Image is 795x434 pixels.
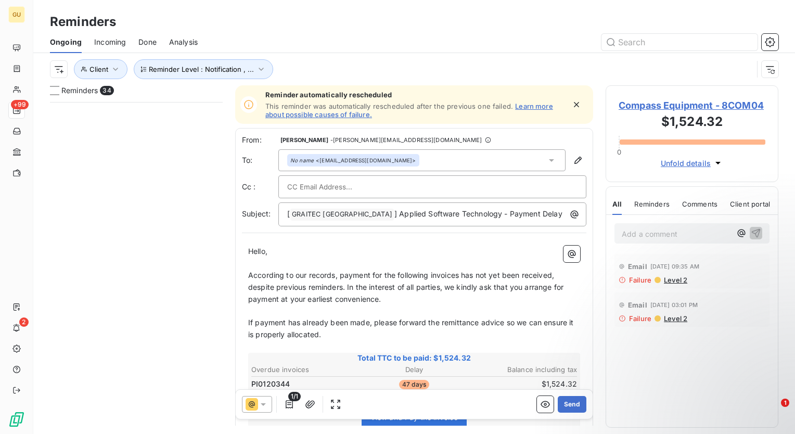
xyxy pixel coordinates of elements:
[265,91,565,99] span: Reminder automatically rescheduled
[290,157,416,164] div: <[EMAIL_ADDRESS][DOMAIN_NAME]>
[251,379,290,389] span: PI0120344
[760,399,785,424] iframe: Intercom live chat
[50,37,82,47] span: Ongoing
[8,6,25,23] div: GU
[19,317,29,327] span: 2
[242,209,271,218] span: Subject:
[663,276,687,284] span: Level 2
[558,396,586,413] button: Send
[248,318,576,339] span: If payment has already been made, please forward the remittance advice so we can ensure it is pro...
[617,148,621,156] span: 0
[469,378,578,390] td: $1,524.32
[287,209,290,218] span: [
[50,102,223,434] div: grid
[619,98,765,112] span: Compass Equipment - 8COM04
[658,157,726,169] button: Unfold details
[469,364,578,375] th: Balance including tax
[138,37,157,47] span: Done
[682,200,717,208] span: Comments
[650,263,699,270] span: [DATE] 09:35 AM
[360,364,468,375] th: Delay
[265,102,513,110] span: This reminder was automatically rescheduled after the previous one failed.
[629,314,651,323] span: Failure
[11,100,29,109] span: +99
[61,85,98,96] span: Reminders
[242,135,278,145] span: From:
[242,155,278,165] label: To:
[100,86,113,95] span: 34
[149,65,254,73] span: Reminder Level : Notification , ...
[394,209,562,218] span: ] Applied Software Technology - Payment Delay
[612,200,622,208] span: All
[629,276,651,284] span: Failure
[74,59,127,79] button: Client
[634,200,669,208] span: Reminders
[399,380,429,389] span: 47 days
[650,302,698,308] span: [DATE] 03:01 PM
[619,112,765,133] h3: $1,524.32
[730,200,770,208] span: Client portal
[248,271,566,303] span: According to our records, payment for the following invoices has not yet been received, despite p...
[628,301,647,309] span: Email
[280,137,328,143] span: [PERSON_NAME]
[781,399,789,407] span: 1
[250,353,579,363] span: Total TTC to be paid: $1,524.32
[663,314,687,323] span: Level 2
[8,411,25,428] img: Logo LeanPay
[601,34,758,50] input: Search
[661,158,711,169] span: Unfold details
[248,247,267,256] span: Hello,
[288,392,301,401] span: 1/1
[50,12,116,31] h3: Reminders
[290,157,314,164] em: No name
[251,364,359,375] th: Overdue invoices
[265,102,553,119] a: Learn more about possible causes of failure.
[330,137,482,143] span: - [PERSON_NAME][EMAIL_ADDRESS][DOMAIN_NAME]
[287,179,399,195] input: CC Email Address...
[169,37,198,47] span: Analysis
[290,209,394,221] span: GRAITEC [GEOGRAPHIC_DATA]
[628,262,647,271] span: Email
[134,59,273,79] button: Reminder Level : Notification , ...
[242,182,278,192] label: Cc :
[94,37,126,47] span: Incoming
[89,65,108,73] span: Client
